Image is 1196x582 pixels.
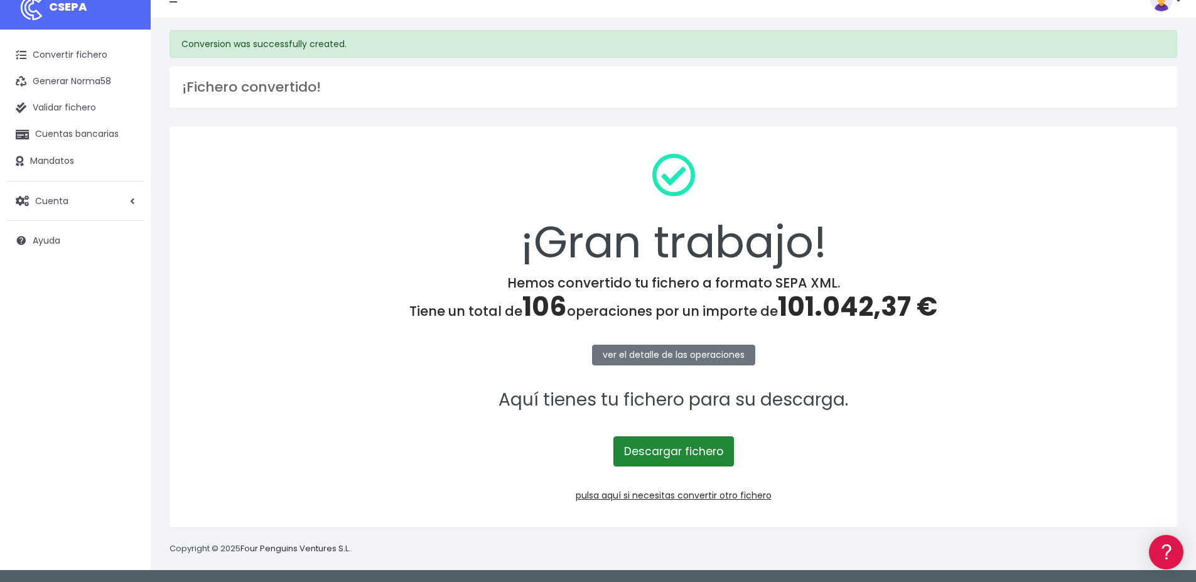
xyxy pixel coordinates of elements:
a: Videotutoriales [13,198,239,217]
span: 106 [522,288,567,325]
a: Cuentas bancarias [6,121,144,148]
h4: Hemos convertido tu fichero a formato SEPA XML. Tiene un total de operaciones por un importe de [186,275,1161,323]
a: Descargar fichero [613,436,734,466]
div: ¡Gran trabajo! [186,143,1161,275]
div: Programadores [13,301,239,313]
span: Ayuda [33,234,60,247]
a: Problemas habituales [13,178,239,198]
p: Copyright © 2025 . [170,542,352,556]
span: Cuenta [35,194,68,207]
a: pulsa aquí si necesitas convertir otro fichero [576,489,772,502]
a: Validar fichero [6,95,144,121]
div: Convertir ficheros [13,139,239,151]
a: Generar Norma58 [6,68,144,95]
span: 101.042,37 € [778,288,937,325]
a: General [13,269,239,289]
div: Información general [13,87,239,99]
a: API [13,321,239,340]
h3: ¡Fichero convertido! [182,79,1165,95]
div: Facturación [13,249,239,261]
div: Conversion was successfully created. [170,30,1177,58]
a: Perfiles de empresas [13,217,239,237]
a: Información general [13,107,239,126]
p: Aquí tienes tu fichero para su descarga. [186,386,1161,414]
a: Cuenta [6,188,144,214]
a: Formatos [13,159,239,178]
button: Contáctanos [13,336,239,358]
a: Ayuda [6,227,144,254]
a: POWERED BY ENCHANT [173,362,242,374]
a: Four Penguins Ventures S.L. [240,542,350,554]
a: ver el detalle de las operaciones [592,345,755,365]
a: Convertir fichero [6,42,144,68]
a: Mandatos [6,148,144,175]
